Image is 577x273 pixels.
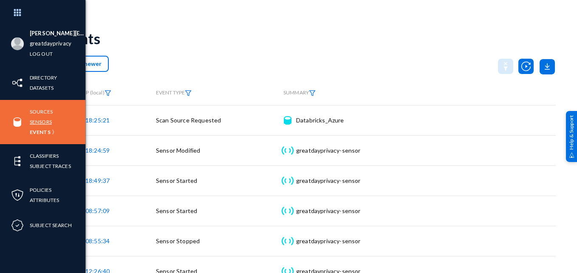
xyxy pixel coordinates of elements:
img: icon-filter.svg [185,90,192,96]
img: icon-sensor.svg [280,207,294,215]
span: Sensor Modified [156,147,200,154]
div: greatdayprivacy-sensor [296,146,361,155]
span: Scan Source Requested [156,117,221,124]
img: icon-filter.svg [309,90,316,96]
img: app launcher [5,3,30,22]
span: 18:24:59 [85,147,110,154]
img: icon-sensor.svg [280,176,294,185]
img: icon-policies.svg [11,189,24,202]
img: icon-elements.svg [11,155,24,168]
a: Policies [30,185,51,195]
span: Sensor Started [156,207,197,214]
div: greatdayprivacy-sensor [296,237,361,245]
div: greatdayprivacy-sensor [296,176,361,185]
a: Events [30,127,51,137]
a: Classifiers [30,151,59,161]
span: 18:25:21 [85,117,110,124]
a: Subject Traces [30,161,71,171]
img: icon-sources.svg [11,116,24,128]
img: help_support.svg [569,152,574,158]
span: 18:49:37 [85,177,110,184]
div: greatdayprivacy-sensor [296,207,361,215]
div: Help & Support [566,111,577,162]
span: SUMMARY [283,89,316,96]
a: Sensors [30,117,52,127]
img: blank-profile-picture.png [11,37,24,50]
a: Sources [30,107,53,117]
a: Subject Search [30,220,72,230]
img: icon-sensor.svg [280,146,294,155]
a: Datasets [30,83,54,93]
span: 08:55:34 [85,237,110,245]
span: TIMESTAMP (local) [60,89,111,96]
a: greatdayprivacy [30,39,71,48]
a: Directory [30,73,57,82]
span: Sensor Started [156,177,197,184]
img: icon-compliance.svg [11,219,24,232]
div: Databricks_Azure [296,116,344,125]
span: EVENT TYPE [156,90,192,96]
li: [PERSON_NAME][EMAIL_ADDRESS][PERSON_NAME][DOMAIN_NAME] [30,28,85,39]
span: 08:57:09 [85,207,110,214]
span: Sensor Stopped [156,237,200,245]
img: icon-source.svg [284,116,291,125]
img: icon-sensor.svg [280,237,294,245]
img: icon-filter.svg [105,90,111,96]
img: icon-inventory.svg [11,77,24,89]
img: icon-utility-autoscan.svg [518,59,534,74]
a: Log out [30,49,53,59]
a: Attributes [30,195,59,205]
